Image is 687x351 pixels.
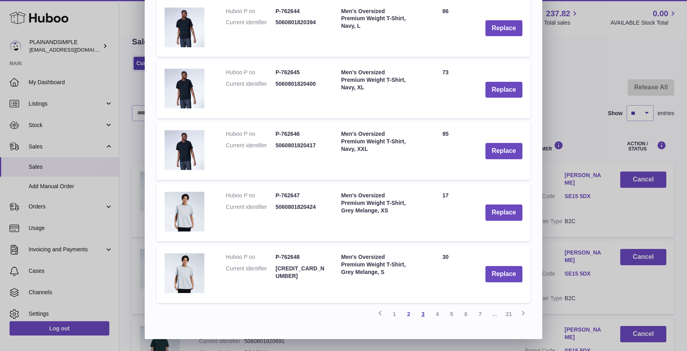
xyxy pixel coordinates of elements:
td: 17 [414,184,477,241]
span: ... [487,307,502,321]
dd: P-762648 [276,253,325,261]
dd: P-762644 [276,8,325,15]
img: Men's Oversized Premium Weight T-Shirt, Grey Melange, XS [165,192,204,231]
td: Men's Oversized Premium Weight T-Shirt, Navy, XXL [333,122,414,180]
a: 6 [459,307,473,321]
td: Men's Oversized Premium Weight T-Shirt, Grey Melange, S [333,245,414,303]
button: Replace [485,20,522,37]
a: 21 [502,307,516,321]
a: 3 [416,307,430,321]
button: Replace [485,143,522,159]
dd: [CREDIT_CARD_NUMBER] [276,265,325,280]
a: 4 [430,307,444,321]
dd: 5060801820424 [276,203,325,211]
dt: Current identifier [226,80,276,88]
dd: 5060801820394 [276,19,325,26]
dt: Huboo P no [226,253,276,261]
dt: Current identifier [226,19,276,26]
img: Men's Oversized Premium Weight T-Shirt, Navy, L [165,8,204,47]
button: Replace [485,204,522,221]
dt: Current identifier [226,203,276,211]
dt: Current identifier [226,142,276,149]
dt: Current identifier [226,265,276,280]
a: 7 [473,307,487,321]
td: 30 [414,245,477,303]
dd: 5060801820400 [276,80,325,88]
dd: P-762647 [276,192,325,199]
img: Men's Oversized Premium Weight T-Shirt, Navy, XL [165,69,204,108]
dt: Huboo P no [226,130,276,138]
img: Men's Oversized Premium Weight T-Shirt, Grey Melange, S [165,253,204,293]
td: Men's Oversized Premium Weight T-Shirt, Grey Melange, XS [333,184,414,241]
dt: Huboo P no [226,69,276,76]
a: 1 [387,307,402,321]
dt: Huboo P no [226,192,276,199]
td: 95 [414,122,477,180]
td: 73 [414,61,477,118]
button: Replace [485,82,522,98]
dd: P-762646 [276,130,325,138]
td: Men's Oversized Premium Weight T-Shirt, Navy, XL [333,61,414,118]
img: Men's Oversized Premium Weight T-Shirt, Navy, XXL [165,130,204,170]
dt: Huboo P no [226,8,276,15]
dd: P-762645 [276,69,325,76]
dd: 5060801820417 [276,142,325,149]
a: 5 [444,307,459,321]
a: 2 [402,307,416,321]
button: Replace [485,266,522,282]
